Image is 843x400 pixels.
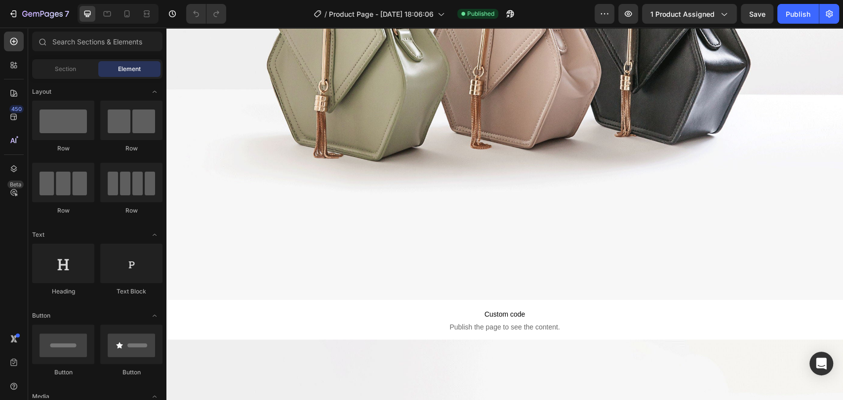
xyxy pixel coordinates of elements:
div: Beta [7,181,24,188]
span: Element [118,65,141,73]
span: Toggle open [147,84,162,100]
input: Search Sections & Elements [32,32,162,51]
button: 7 [4,4,74,24]
div: Row [100,144,162,153]
span: Button [32,311,50,320]
span: Product Page - [DATE] 18:06:06 [329,9,434,19]
div: Open Intercom Messenger [809,352,833,375]
div: Undo/Redo [186,4,226,24]
div: Publish [786,9,810,19]
div: Heading [32,287,94,296]
div: Button [100,368,162,377]
div: Row [32,206,94,215]
iframe: Design area [166,28,843,400]
span: Toggle open [147,308,162,324]
p: 7 [65,8,69,20]
span: / [324,9,327,19]
div: Row [32,144,94,153]
span: 1 product assigned [650,9,715,19]
div: 450 [9,105,24,113]
span: Published [467,9,494,18]
span: Section [55,65,76,73]
button: Save [741,4,773,24]
button: 1 product assigned [642,4,737,24]
span: Layout [32,87,51,96]
div: Row [100,206,162,215]
span: Toggle open [147,227,162,243]
span: Text [32,230,44,239]
button: Publish [777,4,819,24]
div: Button [32,368,94,377]
div: Text Block [100,287,162,296]
span: Save [749,10,765,18]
